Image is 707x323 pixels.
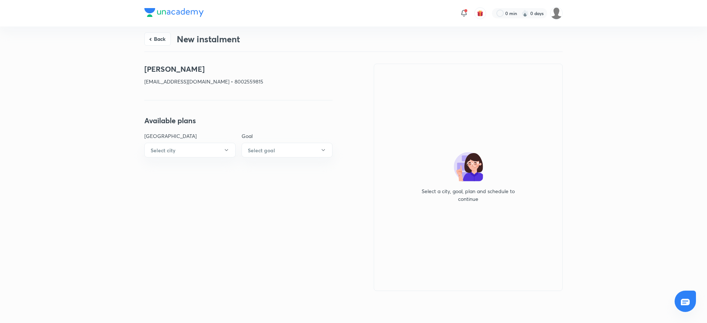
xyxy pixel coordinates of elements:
button: Select city [144,143,236,157]
img: no-plan-selected [454,152,483,181]
img: avatar [477,10,483,17]
a: Company Logo [144,8,204,19]
h6: Select goal [248,146,275,154]
p: Goal [242,132,333,140]
button: avatar [474,7,486,19]
button: Select goal [242,143,333,157]
p: Select a city, goal, plan and schedule to continue [417,187,520,203]
h3: New instalment [177,34,240,45]
p: [GEOGRAPHIC_DATA] [144,132,236,140]
h4: Available plans [144,115,333,126]
img: Ankit Porwal [550,7,563,19]
img: Company Logo [144,8,204,17]
button: Back [144,32,171,46]
h4: [PERSON_NAME] [144,64,333,75]
img: streak [521,10,529,17]
p: [EMAIL_ADDRESS][DOMAIN_NAME] • 8002559815 [144,78,333,85]
h6: Select city [151,146,175,154]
